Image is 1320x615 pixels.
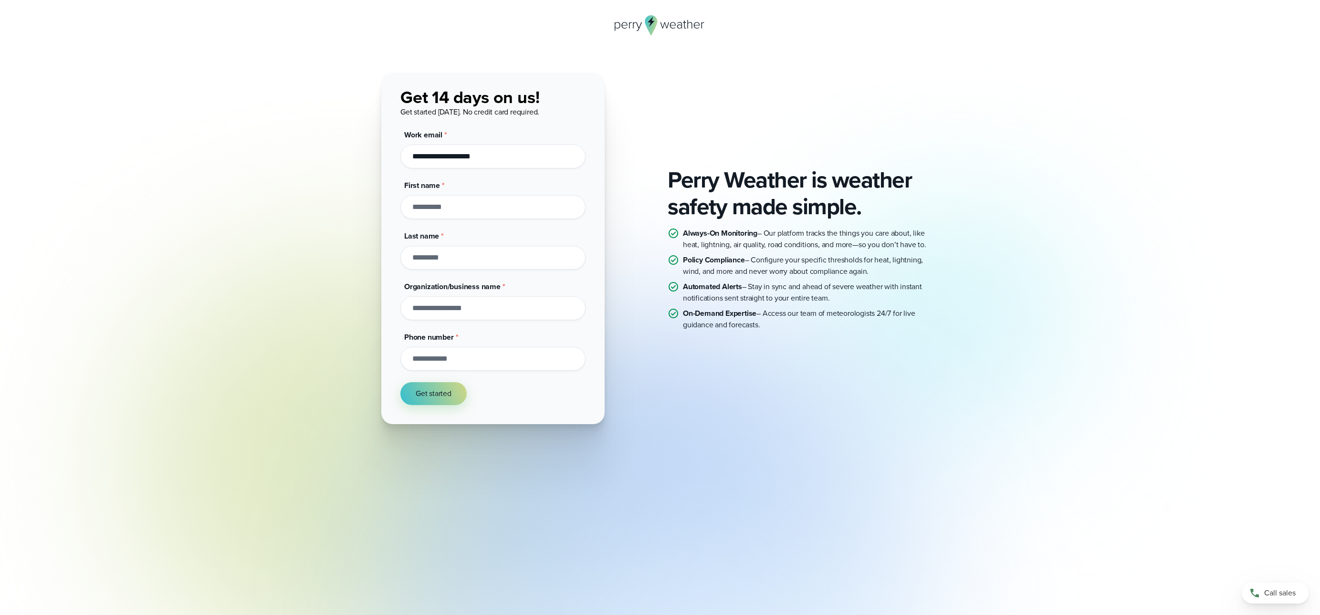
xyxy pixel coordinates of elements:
strong: Policy Compliance [683,254,745,265]
strong: Automated Alerts [683,281,742,292]
span: Work email [404,129,442,140]
h2: Perry Weather is weather safety made simple. [668,167,939,220]
span: Organization/business name [404,281,501,292]
p: – Access our team of meteorologists 24/7 for live guidance and forecasts. [683,308,939,331]
span: Phone number [404,332,454,343]
p: – Configure your specific thresholds for heat, lightning, wind, and more and never worry about co... [683,254,939,277]
span: Last name [404,230,439,241]
span: Get started [DATE]. No credit card required. [400,106,539,117]
p: – Stay in sync and ahead of severe weather with instant notifications sent straight to your entir... [683,281,939,304]
span: Get started [416,388,451,399]
span: Get 14 days on us! [400,84,539,110]
p: – Our platform tracks the things you care about, like heat, lightning, air quality, road conditio... [683,228,939,250]
strong: On-Demand Expertise [683,308,756,319]
span: Call sales [1264,587,1296,599]
span: First name [404,180,440,191]
a: Call sales [1242,583,1309,604]
strong: Always-On Monitoring [683,228,757,239]
button: Get started [400,382,467,405]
